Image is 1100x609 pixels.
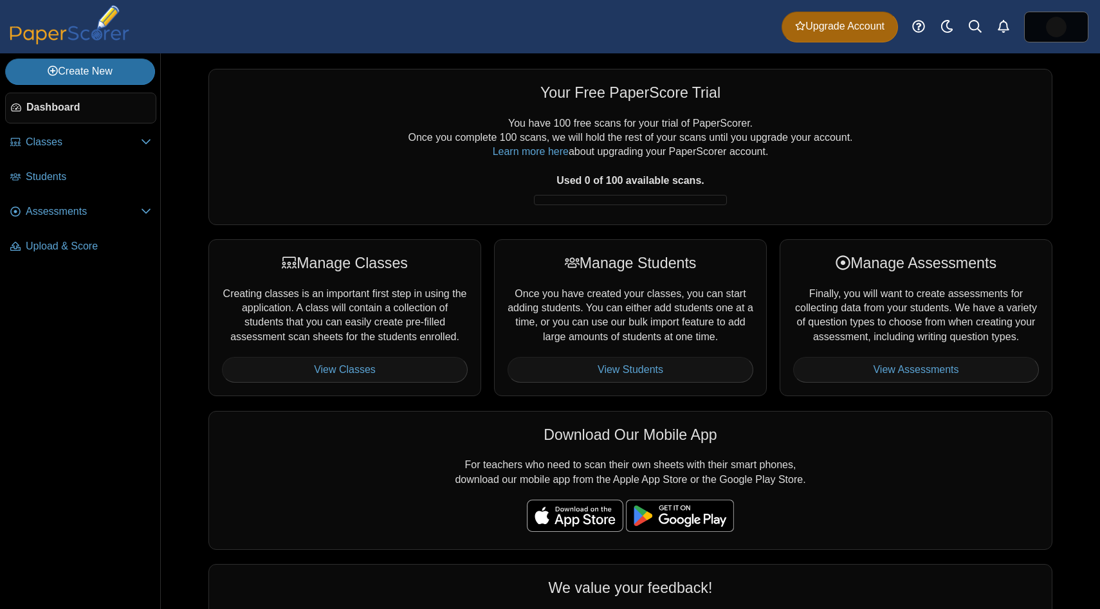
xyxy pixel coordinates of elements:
span: Dashboard [26,100,151,114]
a: Students [5,162,156,193]
a: Upload & Score [5,232,156,262]
div: For teachers who need to scan their own sheets with their smart phones, download our mobile app f... [208,411,1052,550]
a: Learn more here [493,146,569,157]
div: We value your feedback! [222,577,1039,598]
a: View Assessments [793,357,1039,383]
a: Classes [5,127,156,158]
div: Manage Classes [222,253,468,273]
a: Alerts [989,13,1018,41]
span: Upload & Score [26,239,151,253]
a: PaperScorer [5,35,134,46]
span: Classes [26,135,141,149]
a: Dashboard [5,93,156,123]
div: Download Our Mobile App [222,424,1039,445]
img: PaperScorer [5,5,134,44]
a: Create New [5,59,155,84]
div: Your Free PaperScore Trial [222,82,1039,103]
div: Once you have created your classes, you can start adding students. You can either add students on... [494,239,767,396]
a: ps.JHhghvqd6R7LWXju [1024,12,1088,42]
span: Students [26,170,151,184]
span: Upgrade Account [795,19,885,33]
span: Joseph Freer [1046,17,1067,37]
img: apple-store-badge.svg [527,500,623,532]
a: Assessments [5,197,156,228]
span: Assessments [26,205,141,219]
div: Creating classes is an important first step in using the application. A class will contain a coll... [208,239,481,396]
div: Manage Students [508,253,753,273]
div: You have 100 free scans for your trial of PaperScorer. Once you complete 100 scans, we will hold ... [222,116,1039,212]
a: View Classes [222,357,468,383]
a: View Students [508,357,753,383]
img: ps.JHhghvqd6R7LWXju [1046,17,1067,37]
img: google-play-badge.png [626,500,734,532]
b: Used 0 of 100 available scans. [556,175,704,186]
a: Upgrade Account [782,12,898,42]
div: Finally, you will want to create assessments for collecting data from your students. We have a va... [780,239,1052,396]
div: Manage Assessments [793,253,1039,273]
